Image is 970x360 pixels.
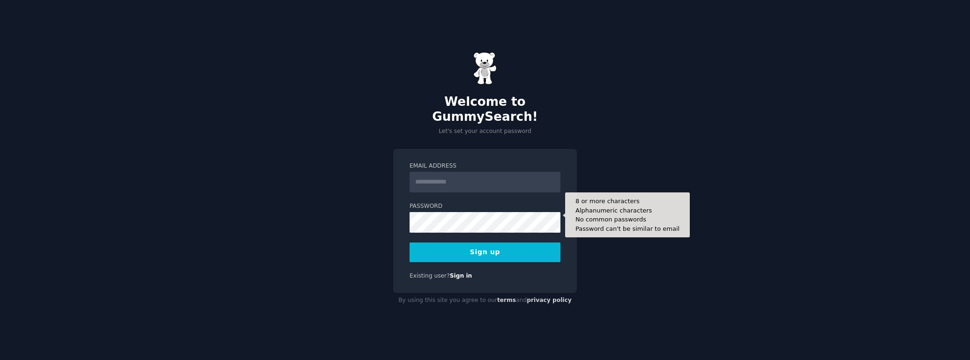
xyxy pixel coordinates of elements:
img: Gummy Bear [473,52,497,85]
button: Sign up [410,242,560,262]
a: terms [497,297,516,303]
p: Let's set your account password [393,127,577,136]
span: Existing user? [410,272,450,279]
label: Email Address [410,162,560,170]
div: By using this site you agree to our and [393,293,577,308]
a: Sign in [450,272,472,279]
label: Password [410,202,560,211]
h2: Welcome to GummySearch! [393,95,577,124]
a: privacy policy [527,297,572,303]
